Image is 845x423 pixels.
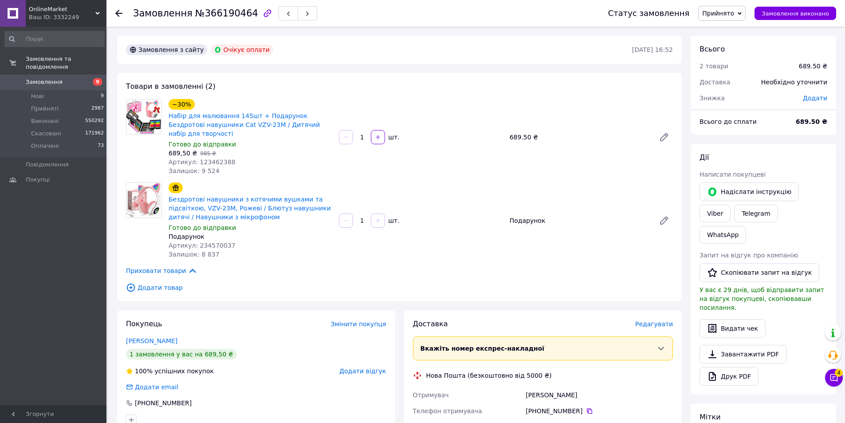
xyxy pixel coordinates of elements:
[85,130,104,138] span: 171962
[211,44,273,55] div: Очікує оплати
[700,413,721,421] span: Мітки
[526,407,673,415] div: [PHONE_NUMBER]
[31,142,59,150] span: Оплачені
[339,368,386,375] span: Додати відгук
[93,78,102,86] span: 9
[126,283,673,293] span: Додати товар
[91,105,104,113] span: 2987
[126,349,237,360] div: 1 замовлення у вас на 689,50 ₴
[424,371,554,380] div: Нова Пошта (безкоштовно від 5000 ₴)
[135,368,153,375] span: 100%
[655,128,673,146] a: Редагувати
[413,407,482,415] span: Телефон отримувача
[26,55,106,71] span: Замовлення та повідомлення
[796,118,827,125] b: 689.50 ₴
[524,387,675,403] div: [PERSON_NAME]
[169,167,220,174] span: Залишок: 9 524
[700,319,766,338] button: Видати чек
[700,226,746,244] a: WhatsApp
[169,141,236,148] span: Готово до відправки
[655,212,673,229] a: Редагувати
[700,182,799,201] button: Надіслати інструкцію
[26,161,69,169] span: Повідомлення
[126,367,214,376] div: успішних покупок
[386,216,400,225] div: шт.
[133,8,193,19] span: Замовлення
[413,391,449,399] span: Отримувач
[702,10,734,17] span: Прийнято
[700,345,786,364] a: Завантажити PDF
[126,266,197,276] span: Приховати товари
[85,117,104,125] span: 550292
[126,44,207,55] div: Замовлення з сайту
[506,214,652,227] div: Подарунок
[734,205,778,222] a: Telegram
[700,153,709,162] span: Дії
[635,320,673,328] span: Редагувати
[700,63,728,70] span: 2 товари
[608,9,690,18] div: Статус замовлення
[126,99,161,134] img: Набір для малювання 145шт + Подарунок Бездротові навушники Cat VZV-23M / Дитячий набір для творчості
[386,133,400,142] div: шт.
[835,369,843,377] span: 4
[700,95,725,102] span: Знижка
[115,9,122,18] div: Повернутися назад
[700,79,730,86] span: Доставка
[169,112,320,137] a: Набір для малювання 145шт + Подарунок Бездротові навушники Cat VZV-23M / Дитячий набір для творчості
[125,383,179,391] div: Додати email
[31,117,59,125] span: Виконані
[632,46,673,53] time: [DATE] 16:52
[169,150,197,157] span: 689,50 ₴
[31,92,44,100] span: Нові
[506,131,652,143] div: 689.50 ₴
[169,196,331,221] a: Бездротові навушники з котячими вушками та підсвіткою, VZV-23M, Рожеві / Блютуз навушники дитячі ...
[195,8,258,19] span: №366190464
[31,130,61,138] span: Скасовані
[134,383,179,391] div: Додати email
[126,337,177,344] a: [PERSON_NAME]
[169,251,220,258] span: Залишок: 8 837
[700,252,798,259] span: Запит на відгук про компанію
[126,183,161,217] img: Бездротові навушники з котячими вушками та підсвіткою, VZV-23M, Рожеві / Блютуз навушники дитячі ...
[101,92,104,100] span: 9
[26,78,63,86] span: Замовлення
[169,224,236,231] span: Готово до відправки
[126,82,216,91] span: Товари в замовленні (2)
[700,263,819,282] button: Скопіювати запит на відгук
[755,7,836,20] button: Замовлення виконано
[700,205,731,222] a: Viber
[29,5,95,13] span: OnlineMarket
[756,72,833,92] div: Необхідно уточнити
[169,158,236,166] span: Артикул: 123462388
[200,150,216,157] span: 985 ₴
[26,176,50,184] span: Покупці
[762,10,829,17] span: Замовлення виконано
[700,171,766,178] span: Написати покупцеві
[331,320,386,328] span: Змінити покупця
[134,399,193,407] div: [PHONE_NUMBER]
[98,142,104,150] span: 73
[803,95,827,102] span: Додати
[126,320,162,328] span: Покупець
[700,118,757,125] span: Всього до сплати
[799,62,827,71] div: 689.50 ₴
[169,99,195,110] div: −30%
[825,369,843,387] button: Чат з покупцем4
[421,345,545,352] span: Вкажіть номер експрес-накладної
[413,320,448,328] span: Доставка
[700,367,759,386] a: Друк PDF
[169,242,236,249] span: Артикул: 234570037
[4,31,105,47] input: Пошук
[700,45,725,53] span: Всього
[29,13,106,21] div: Ваш ID: 3332249
[31,105,59,113] span: Прийняті
[700,286,824,311] span: У вас є 29 днів, щоб відправити запит на відгук покупцеві, скопіювавши посилання.
[169,232,332,241] div: Подарунок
